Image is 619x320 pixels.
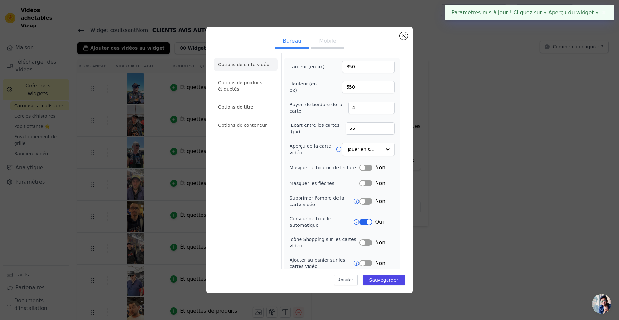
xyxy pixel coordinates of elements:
font: ✖ [602,9,606,15]
font: Bureau [283,38,301,44]
font: Non [375,165,385,171]
font: Options de conteneur [218,123,267,128]
font: Paramètres mis à jour ! Cliquez sur « Aperçu du widget ». [451,9,600,15]
font: Annuler [338,278,353,282]
div: Ouvrir le chat [592,294,611,314]
font: Rayon de bordure de la carte [290,102,342,114]
button: Fermer [600,9,608,16]
font: Aperçu de la carte vidéo [290,144,331,155]
font: Largeur (en px) [290,64,325,69]
font: Mobile [319,38,336,44]
font: Curseur de boucle automatique [290,216,331,228]
font: Oui [375,219,384,225]
font: Non [375,198,385,204]
font: Icône Shopping sur les cartes vidéo [290,237,356,248]
font: Options de carte vidéo [218,62,269,67]
font: Hauteur (en px) [290,81,317,93]
font: Non [375,239,385,245]
font: Options de titre [218,105,253,110]
font: Ajouter au panier sur les cartes vidéo [290,257,345,269]
font: Supprimer l'ombre de la carte vidéo [290,195,344,207]
font: Masquer les flèches [290,181,334,186]
font: Écart entre les cartes (px) [291,123,339,134]
button: Fermer la fenêtre modale [400,32,408,40]
font: Masquer le bouton de lecture [290,165,356,170]
font: Non [375,180,385,186]
font: Options de produits étiquetés [218,80,262,92]
font: Non [375,260,385,266]
font: Sauvegarder [369,277,398,283]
